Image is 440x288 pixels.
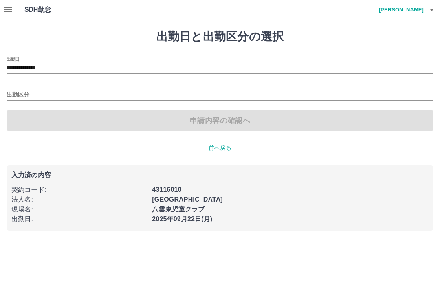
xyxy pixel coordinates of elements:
label: 出勤日 [7,56,20,62]
h1: 出勤日と出勤区分の選択 [7,30,433,44]
p: 契約コード : [11,185,147,195]
p: 現場名 : [11,204,147,214]
b: 2025年09月22日(月) [152,215,212,222]
p: 法人名 : [11,195,147,204]
b: 八雲東児童クラブ [152,206,205,213]
p: 前へ戻る [7,144,433,152]
p: 入力済の内容 [11,172,429,178]
b: [GEOGRAPHIC_DATA] [152,196,223,203]
b: 43116010 [152,186,181,193]
p: 出勤日 : [11,214,147,224]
